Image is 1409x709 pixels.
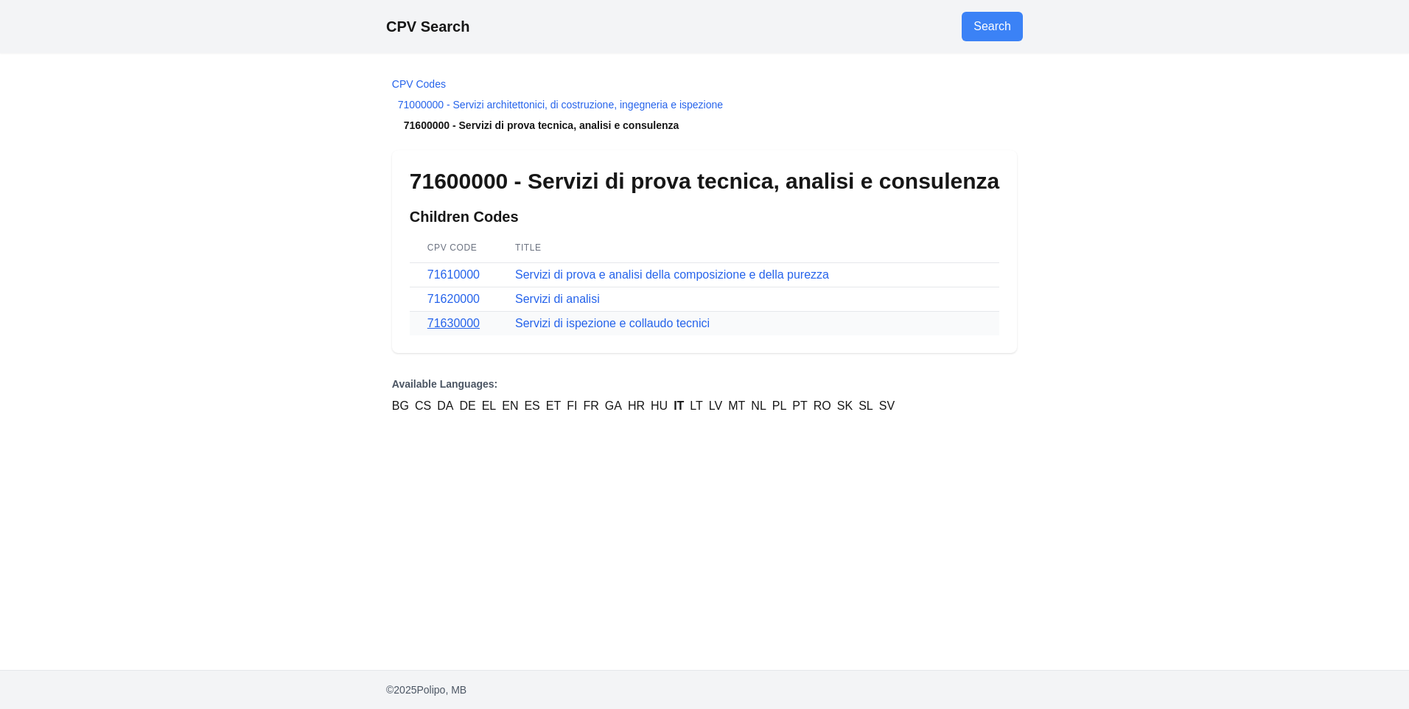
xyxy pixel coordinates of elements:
[427,268,480,281] a: 71610000
[392,78,446,90] a: CPV Codes
[709,397,722,415] a: LV
[814,397,831,415] a: RO
[605,397,622,415] a: GA
[386,18,469,35] a: CPV Search
[962,12,1023,41] a: Go to search
[482,397,497,415] a: EL
[410,168,999,195] h1: 71600000 - Servizi di prova tecnica, analisi e consulenza
[879,397,895,415] a: SV
[392,397,409,415] a: BG
[515,268,829,281] a: Servizi di prova e analisi della composizione e della purezza
[772,397,787,415] a: PL
[398,99,723,111] a: 71000000 - Servizi architettonici, di costruzione, ingegneria e ispezione
[751,397,766,415] a: NL
[410,233,497,263] th: CPV Code
[515,317,710,329] a: Servizi di ispezione e collaudo tecnici
[651,397,668,415] a: HU
[410,206,999,227] h2: Children Codes
[674,397,684,415] a: IT
[392,377,1017,415] nav: Language Versions
[859,397,873,415] a: SL
[392,77,1017,133] nav: Breadcrumb
[690,397,702,415] a: LT
[427,317,480,329] a: 71630000
[524,397,539,415] a: ES
[515,293,600,305] a: Servizi di analisi
[427,293,480,305] a: 71620000
[392,118,1017,133] li: 71600000 - Servizi di prova tecnica, analisi e consulenza
[567,397,577,415] a: FI
[792,397,807,415] a: PT
[392,377,1017,391] p: Available Languages:
[502,397,518,415] a: EN
[728,397,745,415] a: MT
[546,397,561,415] a: ET
[628,397,645,415] a: HR
[459,397,475,415] a: DE
[437,397,453,415] a: DA
[837,397,853,415] a: SK
[497,233,999,263] th: Title
[386,682,1023,697] p: © 2025 Polipo, MB
[415,397,431,415] a: CS
[583,397,598,415] a: FR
